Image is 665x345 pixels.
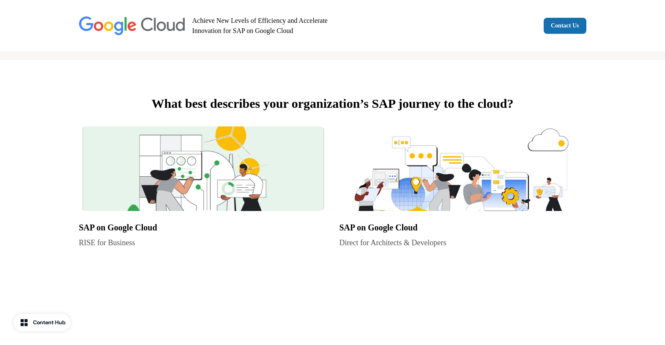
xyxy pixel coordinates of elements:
[192,16,341,36] p: Achieve New Levels of Efficiency and Accelerate Innovation for SAP on Google Cloud
[339,221,586,234] p: SAP on Google Cloud
[79,94,586,113] p: What best describes your organization’s SAP journey to the cloud?
[544,18,586,34] a: Contact Us
[79,237,326,249] p: RISE for Business
[79,221,326,234] p: SAP on Google Cloud
[14,314,71,331] button: Content Hub
[33,318,66,327] div: Content Hub
[339,237,586,249] p: Direct for Architects & Developers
